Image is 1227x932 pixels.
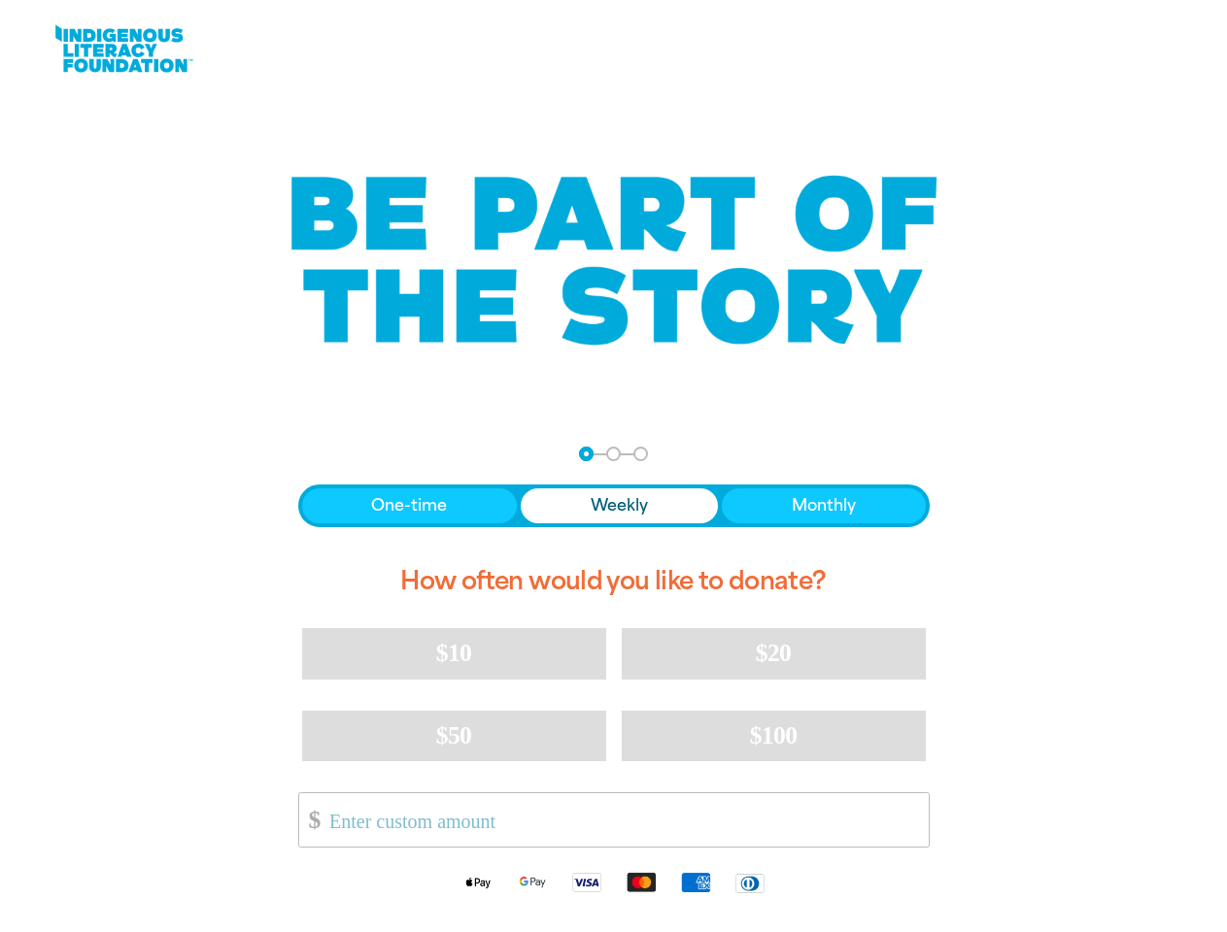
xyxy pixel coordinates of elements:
span: $100 [750,721,798,749]
button: $50 [302,711,606,761]
button: $20 [622,628,926,679]
span: $50 [436,721,471,749]
div: Donation frequency [298,484,930,527]
span: $10 [436,639,471,667]
img: Mastercard logo [614,871,668,893]
span: $20 [756,639,791,667]
h2: How often would you like to donate? [298,550,930,613]
button: Navigate to step 3 of 3 to enter your payment details [633,447,648,461]
span: Monthly [792,494,856,517]
img: Be part of the story [274,137,954,384]
img: Google Pay logo [505,871,560,893]
input: Enter custom amount [316,793,928,847]
button: Navigate to step 2 of 3 to enter your details [606,447,621,461]
span: $ [299,798,321,842]
button: Monthly [722,488,926,523]
img: Apple Pay logo [451,871,505,893]
button: $100 [622,711,926,761]
button: One-time [302,488,518,523]
div: Available payment methods [298,855,930,909]
img: Visa logo [560,871,614,893]
button: Navigate to step 1 of 3 to enter your donation amount [579,447,594,461]
button: Weekly [521,488,718,523]
img: American Express logo [668,871,723,893]
img: Diners Club logo [723,872,777,894]
button: $10 [302,628,606,679]
span: One-time [371,494,447,517]
span: Weekly [591,494,648,517]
